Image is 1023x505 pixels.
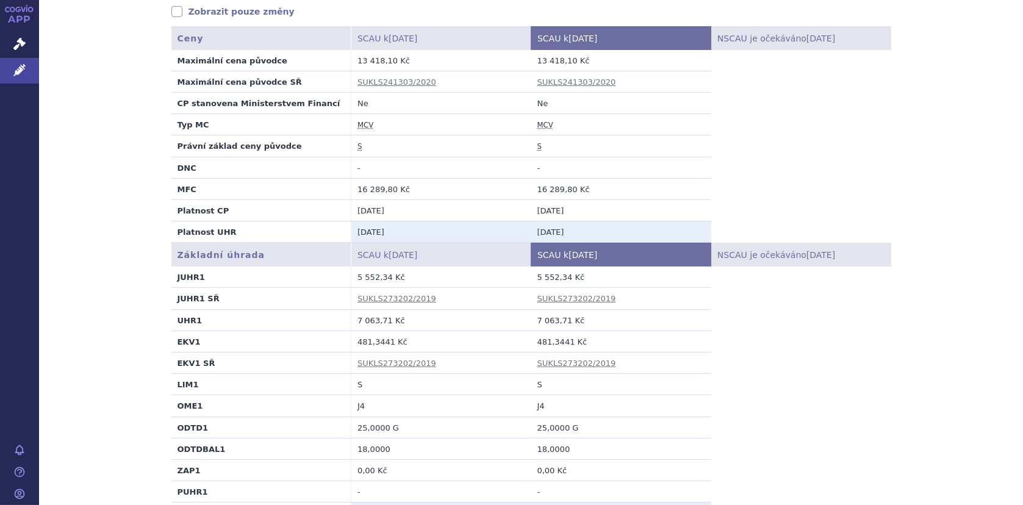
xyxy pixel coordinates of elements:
td: 7 063,71 Kč [351,309,531,331]
strong: Typ MC [178,120,209,129]
strong: Maximální cena původce [178,56,287,65]
td: Ne [531,93,711,114]
td: 0,00 Kč [531,460,711,481]
strong: JUHR1 [178,273,205,282]
a: SUKLS273202/2019 [357,359,436,368]
strong: ZAP1 [178,466,201,475]
td: 5 552,34 Kč [351,267,531,288]
a: SUKLS273202/2019 [357,294,436,303]
strong: ODTDBAL1 [178,445,226,454]
strong: Platnost UHR [178,227,237,237]
strong: DNC [178,163,196,173]
abbr: maximální cena výrobce [357,121,373,130]
th: SCAU k [531,243,711,267]
a: SUKLS241303/2020 [357,77,436,87]
td: 481,3441 Kč [531,331,711,352]
strong: Maximální cena původce SŘ [178,77,302,87]
strong: JUHR1 SŘ [178,294,220,303]
strong: ODTD1 [178,423,209,432]
td: [DATE] [531,221,711,243]
td: [DATE] [351,200,531,221]
a: SUKLS241303/2020 [537,77,616,87]
a: SUKLS273202/2019 [537,294,616,303]
td: [DATE] [351,221,531,243]
span: [DATE] [806,250,835,260]
td: 481,3441 Kč [351,331,531,352]
th: NSCAU je očekáváno [711,243,891,267]
td: 16 289,80 Kč [531,178,711,199]
th: SCAU k [351,26,531,50]
span: [DATE] [389,34,417,43]
th: NSCAU je očekáváno [711,26,891,50]
strong: MFC [178,185,196,194]
td: 18,0000 [351,438,531,459]
td: 25,0000 G [351,417,531,438]
td: Ne [351,93,531,114]
td: 0,00 Kč [351,460,531,481]
td: J4 [531,395,711,417]
th: SCAU k [351,243,531,267]
strong: EKV1 SŘ [178,359,215,368]
td: J4 [351,395,531,417]
strong: LIM1 [178,380,199,389]
abbr: stanovena nebo změněna ve správním řízení podle zákona č. 48/1997 Sb. ve znění účinném od 1.1.2008 [537,142,542,151]
td: - [531,157,711,178]
abbr: maximální cena výrobce [537,121,553,130]
span: [DATE] [569,34,597,43]
td: S [351,374,531,395]
th: Základní úhrada [171,243,351,267]
strong: OME1 [178,401,203,410]
td: S [531,374,711,395]
span: [DATE] [569,250,597,260]
td: 18,0000 [531,438,711,459]
abbr: stanovena nebo změněna ve správním řízení podle zákona č. 48/1997 Sb. ve znění účinném od 1.1.2008 [357,142,362,151]
a: SUKLS273202/2019 [537,359,616,368]
td: - [351,157,531,178]
td: 7 063,71 Kč [531,309,711,331]
strong: Platnost CP [178,206,229,215]
td: - [351,481,531,503]
a: Zobrazit pouze změny [171,5,295,18]
td: - [531,481,711,503]
span: [DATE] [389,250,417,260]
th: SCAU k [531,26,711,50]
td: 13 418,10 Kč [531,50,711,71]
strong: PUHR1 [178,487,208,496]
td: 13 418,10 Kč [351,50,531,71]
td: 25,0000 G [531,417,711,438]
td: 5 552,34 Kč [531,267,711,288]
th: Ceny [171,26,351,50]
strong: CP stanovena Ministerstvem Financí [178,99,340,108]
strong: UHR1 [178,316,203,325]
strong: Právní základ ceny původce [178,141,302,151]
td: [DATE] [531,200,711,221]
td: 16 289,80 Kč [351,178,531,199]
span: [DATE] [806,34,835,43]
strong: EKV1 [178,337,201,346]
